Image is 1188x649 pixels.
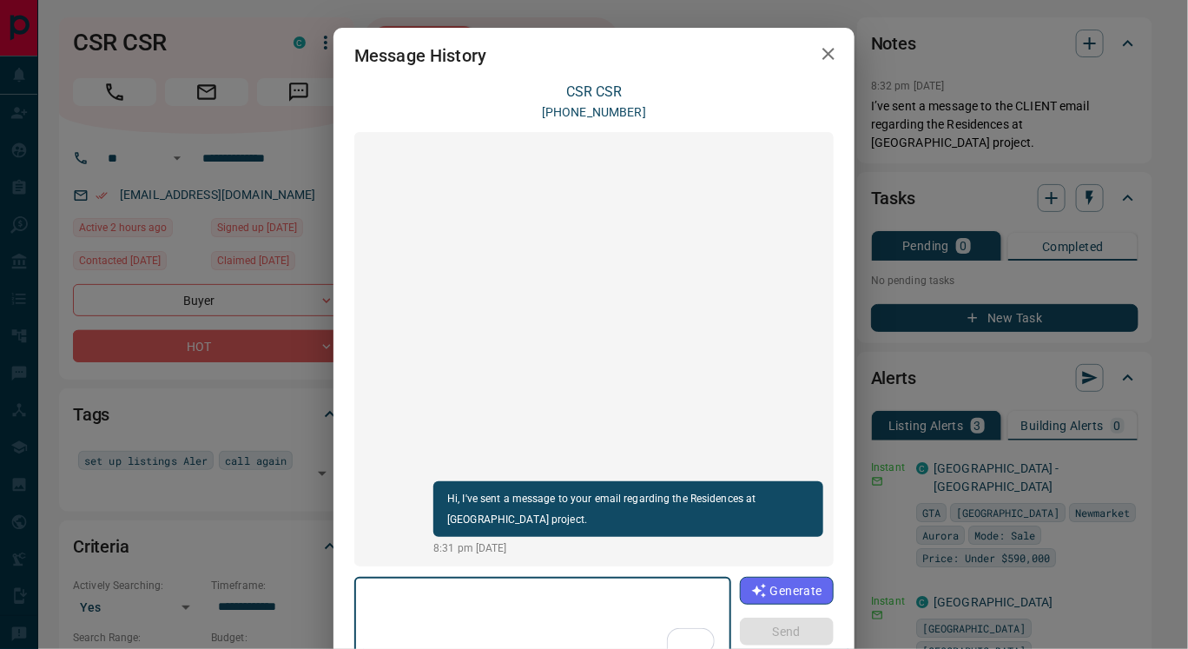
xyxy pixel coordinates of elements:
a: CSR CSR [566,83,622,100]
p: [PHONE_NUMBER] [542,103,646,122]
p: 8:31 pm [DATE] [433,540,823,556]
button: Generate [740,577,834,605]
h2: Message History [333,28,507,83]
p: Hi, I've sent a message to your email regarding the Residences at [GEOGRAPHIC_DATA] project. [447,488,809,530]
